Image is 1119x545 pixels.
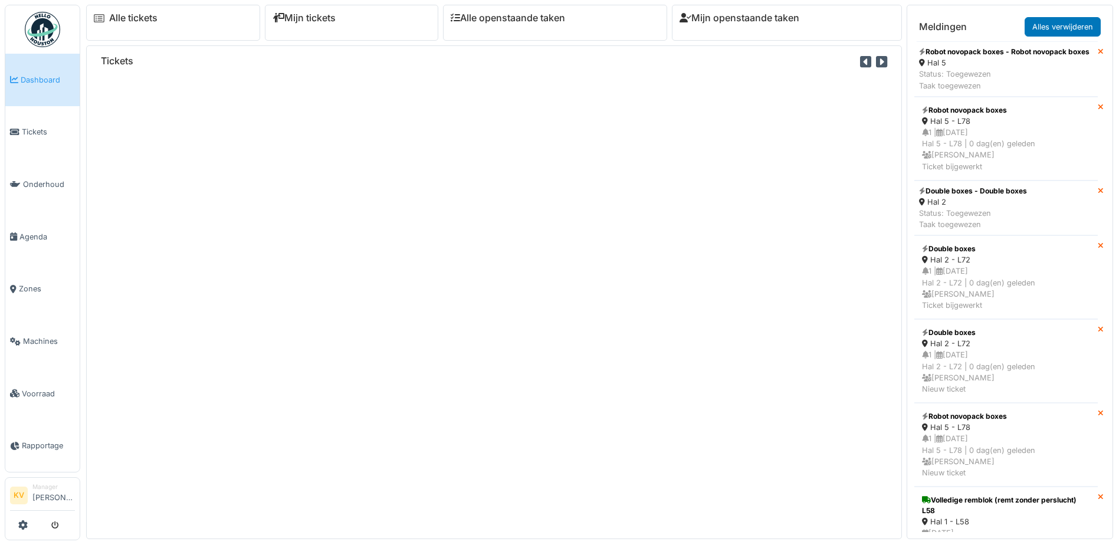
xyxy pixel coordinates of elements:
div: Volledige remblok (remt zonder perslucht) L58 [922,495,1090,516]
div: 1 | [DATE] Hal 5 - L78 | 0 dag(en) geleden [PERSON_NAME] Nieuw ticket [922,433,1090,478]
a: KV Manager[PERSON_NAME] [10,482,75,511]
div: Hal 5 - L78 [922,116,1090,127]
a: Alle tickets [109,12,157,24]
div: Robot novopack boxes [922,411,1090,422]
div: Hal 5 [919,57,1090,68]
span: Zones [19,283,75,294]
a: Mijn tickets [273,12,336,24]
li: [PERSON_NAME] [32,482,75,508]
a: Robot novopack boxes Hal 5 - L78 1 |[DATE]Hal 5 - L78 | 0 dag(en) geleden [PERSON_NAME]Nieuw ticket [914,403,1098,487]
a: Rapportage [5,420,80,472]
a: Double boxes Hal 2 - L72 1 |[DATE]Hal 2 - L72 | 0 dag(en) geleden [PERSON_NAME]Nieuw ticket [914,319,1098,403]
img: Badge_color-CXgf-gQk.svg [25,12,60,47]
div: Robot novopack boxes [922,105,1090,116]
div: Double boxes - Double boxes [919,186,1027,196]
a: Voorraad [5,367,80,420]
a: Machines [5,315,80,367]
div: Robot novopack boxes - Robot novopack boxes [919,47,1090,57]
div: 1 | [DATE] Hal 5 - L78 | 0 dag(en) geleden [PERSON_NAME] Ticket bijgewerkt [922,127,1090,172]
a: Double boxes Hal 2 - L72 1 |[DATE]Hal 2 - L72 | 0 dag(en) geleden [PERSON_NAME]Ticket bijgewerkt [914,235,1098,319]
a: Alle openstaande taken [451,12,565,24]
div: 1 | [DATE] Hal 2 - L72 | 0 dag(en) geleden [PERSON_NAME] Nieuw ticket [922,349,1090,395]
span: Voorraad [22,388,75,399]
div: Hal 5 - L78 [922,422,1090,433]
a: Tickets [5,106,80,159]
span: Dashboard [21,74,75,86]
div: Status: Toegewezen Taak toegewezen [919,68,1090,91]
a: Agenda [5,211,80,263]
div: Status: Toegewezen Taak toegewezen [919,208,1027,230]
div: 1 | [DATE] Hal 2 - L72 | 0 dag(en) geleden [PERSON_NAME] Ticket bijgewerkt [922,265,1090,311]
span: Rapportage [22,440,75,451]
div: Hal 2 - L72 [922,338,1090,349]
div: Manager [32,482,75,491]
a: Robot novopack boxes - Robot novopack boxes Hal 5 Status: ToegewezenTaak toegewezen [914,41,1098,97]
div: Double boxes [922,327,1090,338]
h6: Meldingen [919,21,967,32]
div: Hal 2 - L72 [922,254,1090,265]
span: Agenda [19,231,75,242]
div: Double boxes [922,244,1090,254]
a: Mijn openstaande taken [680,12,799,24]
span: Onderhoud [23,179,75,190]
a: Onderhoud [5,158,80,211]
div: Hal 2 [919,196,1027,208]
a: Double boxes - Double boxes Hal 2 Status: ToegewezenTaak toegewezen [914,180,1098,236]
a: Dashboard [5,54,80,106]
h6: Tickets [101,55,133,67]
div: Hal 1 - L58 [922,516,1090,527]
span: Tickets [22,126,75,137]
a: Robot novopack boxes Hal 5 - L78 1 |[DATE]Hal 5 - L78 | 0 dag(en) geleden [PERSON_NAME]Ticket bij... [914,97,1098,180]
li: KV [10,487,28,504]
a: Alles verwijderen [1025,17,1101,37]
a: Zones [5,263,80,316]
span: Machines [23,336,75,347]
